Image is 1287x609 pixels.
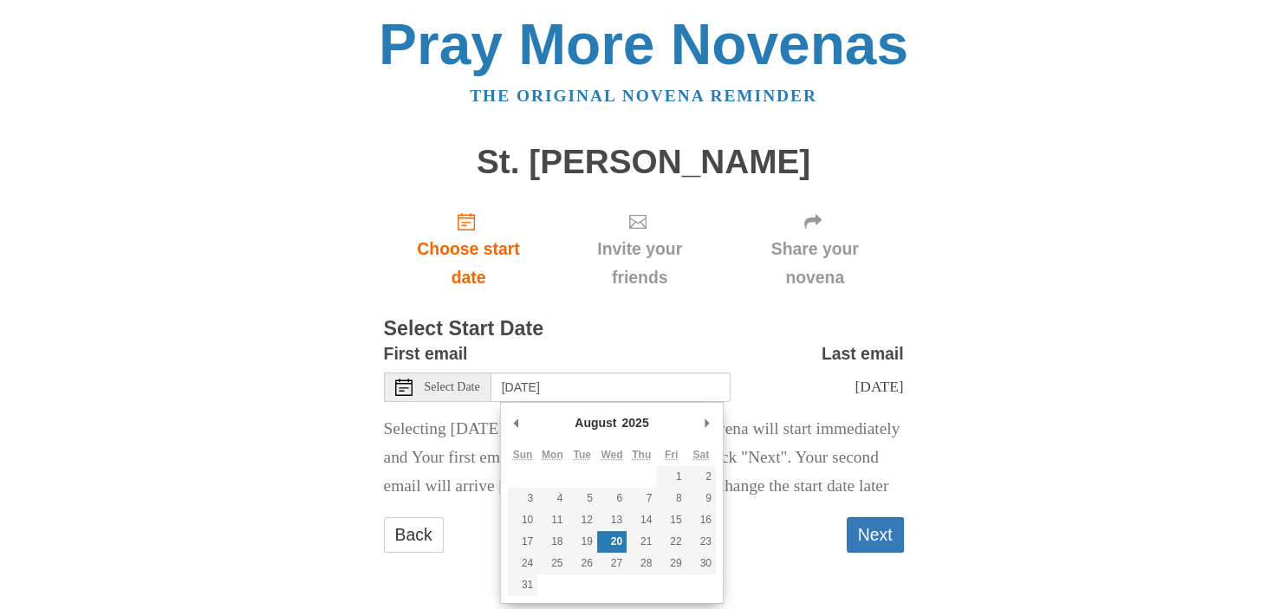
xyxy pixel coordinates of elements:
div: Click "Next" to confirm your start date first. [553,198,725,301]
button: 23 [686,531,716,553]
abbr: Sunday [513,449,533,461]
span: Choose start date [401,235,536,292]
a: Pray More Novenas [379,12,908,76]
span: Select Date [425,381,480,393]
button: 11 [537,509,567,531]
button: 18 [537,531,567,553]
button: Next [847,517,904,553]
button: 7 [627,488,656,509]
abbr: Saturday [692,449,709,461]
button: 27 [597,553,627,574]
button: 26 [567,553,596,574]
p: Selecting [DATE] as the start date means Your novena will start immediately and Your first email ... [384,415,904,501]
button: 14 [627,509,656,531]
abbr: Thursday [632,449,651,461]
abbr: Tuesday [573,449,590,461]
button: 25 [537,553,567,574]
button: 13 [597,509,627,531]
span: Invite your friends [570,235,708,292]
label: First email [384,340,468,368]
a: The original novena reminder [470,87,817,105]
div: Click "Next" to confirm your start date first. [726,198,904,301]
button: 6 [597,488,627,509]
button: 22 [656,531,686,553]
button: 15 [656,509,686,531]
abbr: Friday [665,449,678,461]
div: August [572,410,619,436]
div: 2025 [619,410,651,436]
a: Back [384,517,444,553]
button: Next Month [699,410,716,436]
a: Choose start date [384,198,554,301]
button: 3 [508,488,537,509]
span: Share your novena [744,235,887,292]
button: 8 [656,488,686,509]
h1: St. [PERSON_NAME] [384,144,904,181]
button: 5 [567,488,596,509]
button: 9 [686,488,716,509]
button: Previous Month [508,410,525,436]
abbr: Wednesday [601,449,622,461]
button: 31 [508,574,537,596]
button: 30 [686,553,716,574]
button: 19 [567,531,596,553]
span: [DATE] [855,378,903,395]
label: Last email [822,340,904,368]
button: 16 [686,509,716,531]
input: Use the arrow keys to pick a date [491,373,731,402]
button: 2 [686,466,716,488]
abbr: Monday [542,449,563,461]
button: 20 [597,531,627,553]
button: 12 [567,509,596,531]
h3: Select Start Date [384,318,904,340]
button: 4 [537,488,567,509]
button: 10 [508,509,537,531]
button: 1 [656,466,686,488]
button: 17 [508,531,537,553]
button: 28 [627,553,656,574]
button: 24 [508,553,537,574]
button: 21 [627,531,656,553]
button: 29 [656,553,686,574]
